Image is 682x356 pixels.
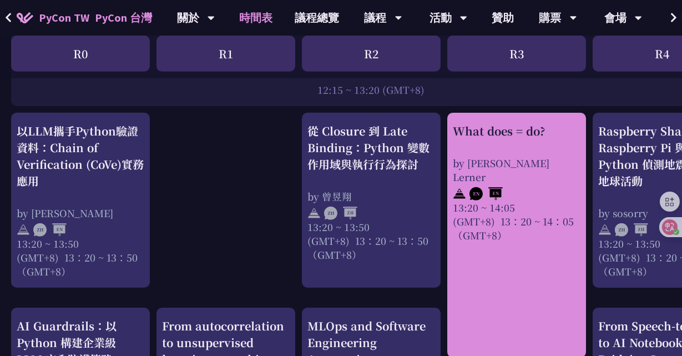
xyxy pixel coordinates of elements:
[453,123,580,348] a: What does = do? by [PERSON_NAME] Lerner 13:20 ~ 14:05 (GMT+8) 13：20 ~ 14：05 （GMT+8）
[307,189,435,203] div: by 曾昱翔
[17,12,33,23] img: Home icon of PyCon TW 2025
[307,234,428,262] font: 13：20 ~ 13：50 （GMT+8）
[307,123,435,278] a: 從 Closure 到 Late Binding：Python 變數作用域與執行行為探討 by 曾昱翔 13:20 ~ 13:50 (GMT+8) 13：20 ~ 13：50 （GMT+8）
[95,11,152,24] font: PyCon 台灣
[324,207,357,220] img: ZHZH.38617ef.svg
[307,123,435,173] div: 從 Closure 到 Late Binding：Python 變數作用域與執行行為探討
[33,223,67,237] img: ZHEN.371966e.svg
[615,223,648,237] img: ZHZH.38617ef.svg
[598,223,612,237] img: svg+xml;base64,PHN2ZyB4bWxucz0iaHR0cDovL3d3dy53My5vcmcvMjAwMC9zdmciIHdpZHRoPSIyNCIgaGVpZ2h0PSIyNC...
[17,123,144,278] a: 以LLM攜手Python驗證資料：Chain of Verification (CoVe)實務應用 by [PERSON_NAME] 13:20 ~ 13:50 (GMT+8) 13：20 ~ ...
[453,214,574,242] font: 13：20 ~ 14：05 （GMT+8）
[39,9,152,26] span: PyCon TW
[17,223,30,237] img: svg+xml;base64,PHN2ZyB4bWxucz0iaHR0cDovL3d3dy53My5vcmcvMjAwMC9zdmciIHdpZHRoPSIyNCIgaGVpZ2h0PSIyNC...
[453,123,580,139] div: What does = do?
[17,237,144,278] div: 13:20 ~ 13:50 (GMT+8)
[156,36,295,72] div: R1
[6,4,163,32] a: PyCon TW PyCon 台灣
[11,36,150,72] div: R0
[307,207,321,220] img: svg+xml;base64,PHN2ZyB4bWxucz0iaHR0cDovL3d3dy53My5vcmcvMjAwMC9zdmciIHdpZHRoPSIyNCIgaGVpZ2h0PSIyNC...
[17,206,144,220] div: by [PERSON_NAME]
[17,123,144,189] div: 以LLM攜手Python驗證資料：Chain of Verification (CoVe)實務應用
[307,220,435,262] div: 13:20 ~ 13:50 (GMT+8)
[302,36,441,72] div: R2
[453,187,466,200] img: svg+xml;base64,PHN2ZyB4bWxucz0iaHR0cDovL3d3dy53My5vcmcvMjAwMC9zdmciIHdpZHRoPSIyNCIgaGVpZ2h0PSIyNC...
[469,187,503,200] img: ENEN.5a408d1.svg
[453,200,580,242] div: 13:20 ~ 14:05 (GMT+8)
[453,156,580,184] div: by [PERSON_NAME] Lerner
[447,36,586,72] div: R3
[17,250,138,278] font: 13：20 ~ 13：50 （GMT+8）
